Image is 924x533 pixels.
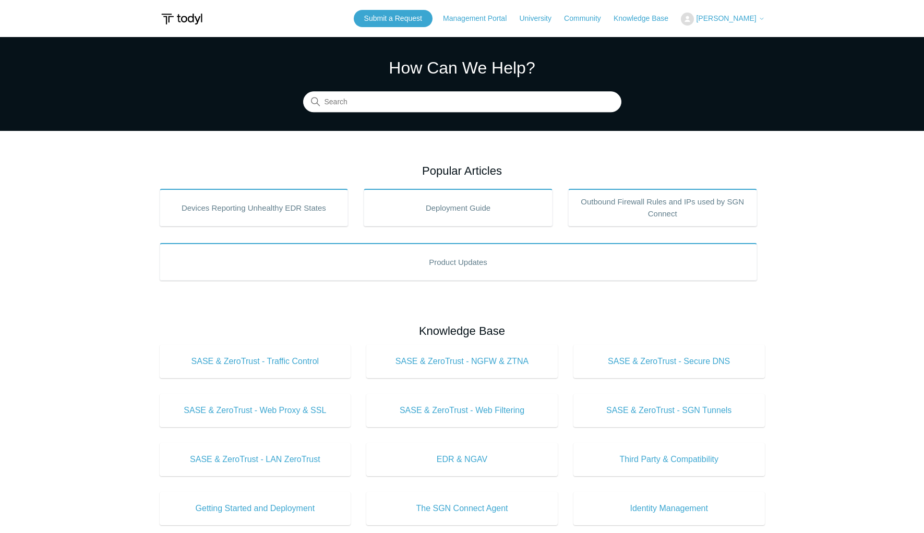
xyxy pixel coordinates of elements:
[366,345,558,378] a: SASE & ZeroTrust - NGFW & ZTNA
[160,492,351,525] a: Getting Started and Deployment
[573,492,765,525] a: Identity Management
[364,189,553,226] a: Deployment Guide
[589,453,749,466] span: Third Party & Compatibility
[160,443,351,476] a: SASE & ZeroTrust - LAN ZeroTrust
[160,243,757,281] a: Product Updates
[175,502,335,515] span: Getting Started and Deployment
[589,404,749,417] span: SASE & ZeroTrust - SGN Tunnels
[382,355,542,368] span: SASE & ZeroTrust - NGFW & ZTNA
[160,345,351,378] a: SASE & ZeroTrust - Traffic Control
[564,13,611,24] a: Community
[568,189,757,226] a: Outbound Firewall Rules and IPs used by SGN Connect
[175,404,335,417] span: SASE & ZeroTrust - Web Proxy & SSL
[382,502,542,515] span: The SGN Connect Agent
[303,55,621,80] h1: How Can We Help?
[175,355,335,368] span: SASE & ZeroTrust - Traffic Control
[160,189,349,226] a: Devices Reporting Unhealthy EDR States
[160,9,204,29] img: Todyl Support Center Help Center home page
[696,14,756,22] span: [PERSON_NAME]
[681,13,764,26] button: [PERSON_NAME]
[354,10,433,27] a: Submit a Request
[303,92,621,113] input: Search
[366,492,558,525] a: The SGN Connect Agent
[589,502,749,515] span: Identity Management
[614,13,679,24] a: Knowledge Base
[573,394,765,427] a: SASE & ZeroTrust - SGN Tunnels
[366,394,558,427] a: SASE & ZeroTrust - Web Filtering
[382,404,542,417] span: SASE & ZeroTrust - Web Filtering
[382,453,542,466] span: EDR & NGAV
[160,162,765,179] h2: Popular Articles
[573,443,765,476] a: Third Party & Compatibility
[160,322,765,340] h2: Knowledge Base
[573,345,765,378] a: SASE & ZeroTrust - Secure DNS
[443,13,517,24] a: Management Portal
[175,453,335,466] span: SASE & ZeroTrust - LAN ZeroTrust
[519,13,561,24] a: University
[366,443,558,476] a: EDR & NGAV
[160,394,351,427] a: SASE & ZeroTrust - Web Proxy & SSL
[589,355,749,368] span: SASE & ZeroTrust - Secure DNS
